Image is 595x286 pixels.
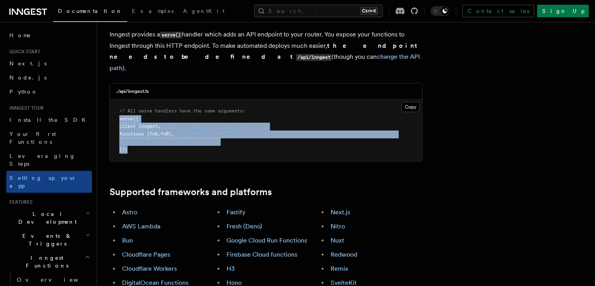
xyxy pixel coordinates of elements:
[331,251,357,258] a: Redwood
[226,223,262,230] a: Fresh (Deno)
[6,229,92,251] button: Events & Triggers
[6,149,92,171] a: Leveraging Steps
[110,29,422,74] p: Inngest provides a handler which adds an API endpoint to your router. You expose your functions t...
[119,108,245,114] span: // All serve handlers have the same arguments:
[6,113,92,127] a: Install the SDK
[144,131,147,137] span: :
[136,123,138,129] span: :
[431,6,449,16] button: Toggle dark mode
[119,131,144,137] span: functions
[122,237,133,244] a: Bun
[163,123,267,129] span: // a client created with new Inngest()
[331,208,350,216] a: Next.js
[360,7,378,15] kbd: Ctrl+K
[9,175,77,189] span: Setting up your app
[462,5,534,17] a: Contact sales
[226,208,246,216] a: Fastify
[122,251,170,258] a: Cloudflare Pages
[53,2,127,22] a: Documentation
[116,88,149,94] h3: ./api/inngest.ts
[6,56,92,71] a: Next.js
[226,237,307,244] a: Google Cloud Run Functions
[331,223,345,230] a: Nitro
[6,28,92,42] a: Home
[132,8,174,14] span: Examples
[226,251,297,258] a: Firebase Cloud functions
[122,223,160,230] a: AWS Lambda
[160,32,182,38] code: serve()
[6,251,92,273] button: Inngest Functions
[158,131,160,137] span: ,
[6,210,85,226] span: Local Development
[6,232,85,248] span: Events & Triggers
[9,117,90,123] span: Install the SDK
[6,105,44,111] span: Inngest tour
[119,147,128,152] span: });
[537,5,589,17] a: Sign Up
[6,85,92,99] a: Python
[331,265,348,272] a: Remix
[171,131,174,137] span: ,
[9,89,38,95] span: Python
[296,54,332,61] code: /api/inngest
[119,116,133,121] span: serve
[17,277,97,283] span: Overview
[122,265,177,272] a: Cloudflare Workers
[127,2,178,21] a: Examples
[6,254,84,270] span: Inngest Functions
[9,131,56,145] span: Your first Functions
[6,171,92,193] a: Setting up your app
[401,102,420,112] button: Copy
[178,2,229,21] a: AgentKit
[147,131,158,137] span: [fnA
[331,237,344,244] a: Nuxt
[9,74,47,81] span: Node.js
[158,123,160,129] span: ,
[6,207,92,229] button: Local Development
[125,139,218,144] span: /* Optional extra configuration */
[183,8,225,14] span: AgentKit
[6,199,32,205] span: Features
[254,5,383,17] button: Search...Ctrl+K
[119,123,136,129] span: client
[9,60,47,67] span: Next.js
[110,186,272,197] a: Supported frameworks and platforms
[160,131,171,137] span: fnB]
[133,116,138,121] span: ({
[6,71,92,85] a: Node.js
[58,8,122,14] span: Documentation
[9,31,31,39] span: Home
[6,49,40,55] span: Quick start
[177,131,396,137] span: // an array of Inngest functions to serve, created with inngest.createFunction()
[226,265,235,272] a: H3
[6,127,92,149] a: Your first Functions
[138,123,158,129] span: inngest
[122,208,137,216] a: Astro
[9,153,75,167] span: Leveraging Steps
